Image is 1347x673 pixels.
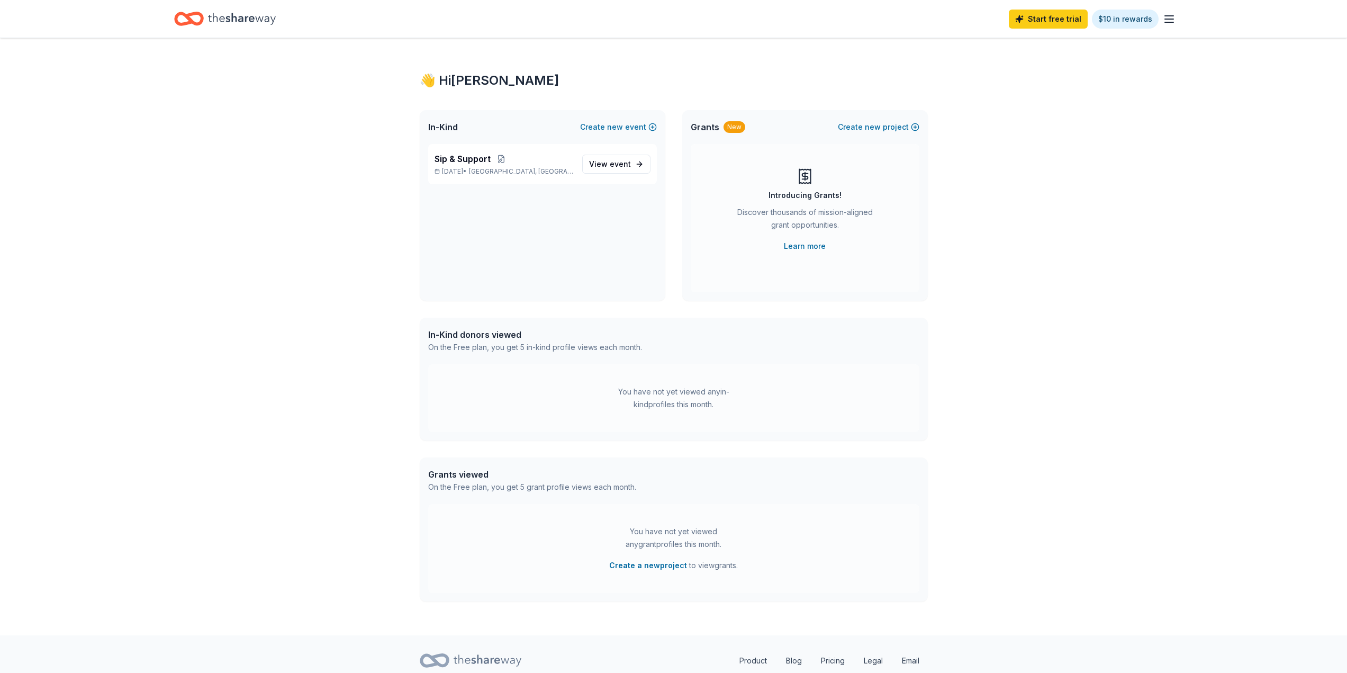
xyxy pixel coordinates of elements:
span: [GEOGRAPHIC_DATA], [GEOGRAPHIC_DATA] [469,167,573,176]
div: Discover thousands of mission-aligned grant opportunities. [733,206,877,236]
button: Create a newproject [609,559,687,572]
button: Createnewevent [580,121,657,133]
a: Email [893,650,928,671]
a: Product [731,650,775,671]
a: Home [174,6,276,31]
span: Sip & Support [435,152,491,165]
span: new [607,121,623,133]
a: View event [582,155,650,174]
div: Grants viewed [428,468,636,481]
p: [DATE] • [435,167,574,176]
div: On the Free plan, you get 5 in-kind profile views each month. [428,341,642,354]
a: Legal [855,650,891,671]
a: $10 in rewards [1092,10,1159,29]
div: 👋 Hi [PERSON_NAME] [420,72,928,89]
span: Grants [691,121,719,133]
a: Learn more [784,240,826,253]
div: You have not yet viewed any in-kind profiles this month. [608,385,740,411]
a: Start free trial [1009,10,1088,29]
div: Introducing Grants! [769,189,842,202]
div: In-Kind donors viewed [428,328,642,341]
a: Pricing [812,650,853,671]
button: Createnewproject [838,121,919,133]
span: In-Kind [428,121,458,133]
nav: quick links [731,650,928,671]
div: New [724,121,745,133]
span: View [589,158,631,171]
span: event [610,159,631,168]
span: new [865,121,881,133]
div: You have not yet viewed any grant profiles this month. [608,525,740,551]
div: On the Free plan, you get 5 grant profile views each month. [428,481,636,493]
span: to view grants . [609,559,738,572]
a: Blog [778,650,810,671]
